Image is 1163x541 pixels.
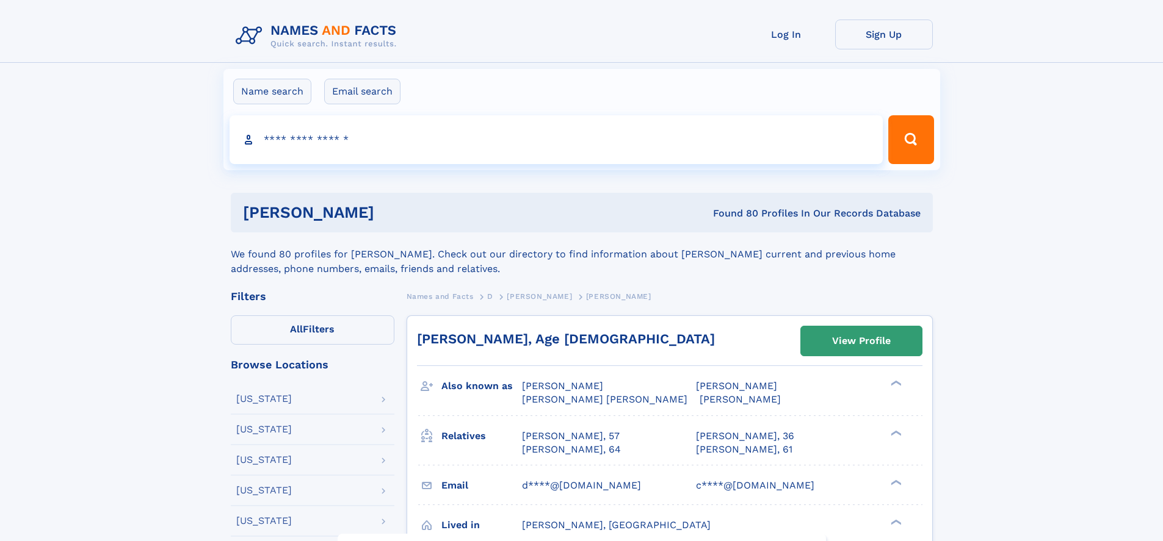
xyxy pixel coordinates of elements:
[243,205,544,220] h1: [PERSON_NAME]
[236,425,292,434] div: [US_STATE]
[231,291,394,302] div: Filters
[407,288,474,304] a: Names and Facts
[507,292,572,301] span: [PERSON_NAME]
[231,315,394,345] label: Filters
[441,376,522,396] h3: Also known as
[888,115,933,164] button: Search Button
[543,207,921,220] div: Found 80 Profiles In Our Records Database
[888,429,902,437] div: ❯
[522,429,620,443] a: [PERSON_NAME], 57
[835,20,933,49] a: Sign Up
[236,485,292,495] div: [US_STATE]
[417,331,715,346] a: [PERSON_NAME], Age [DEMOGRAPHIC_DATA]
[801,326,922,356] a: View Profile
[441,426,522,446] h3: Relatives
[441,515,522,536] h3: Lived in
[888,379,902,387] div: ❯
[487,292,493,301] span: D
[441,475,522,496] h3: Email
[233,79,311,104] label: Name search
[522,519,711,531] span: [PERSON_NAME], [GEOGRAPHIC_DATA]
[696,443,792,456] a: [PERSON_NAME], 61
[231,232,933,276] div: We found 80 profiles for [PERSON_NAME]. Check out our directory to find information about [PERSON...
[231,20,407,52] img: Logo Names and Facts
[230,115,883,164] input: search input
[888,478,902,486] div: ❯
[487,288,493,304] a: D
[737,20,835,49] a: Log In
[696,380,777,392] span: [PERSON_NAME]
[236,394,292,404] div: [US_STATE]
[586,292,651,301] span: [PERSON_NAME]
[507,288,572,304] a: [PERSON_NAME]
[522,380,603,392] span: [PERSON_NAME]
[290,323,303,335] span: All
[324,79,400,104] label: Email search
[832,327,891,355] div: View Profile
[888,518,902,526] div: ❯
[236,455,292,465] div: [US_STATE]
[522,393,687,405] span: [PERSON_NAME] [PERSON_NAME]
[700,393,781,405] span: [PERSON_NAME]
[236,516,292,526] div: [US_STATE]
[522,443,621,456] a: [PERSON_NAME], 64
[231,359,394,370] div: Browse Locations
[696,429,794,443] a: [PERSON_NAME], 36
